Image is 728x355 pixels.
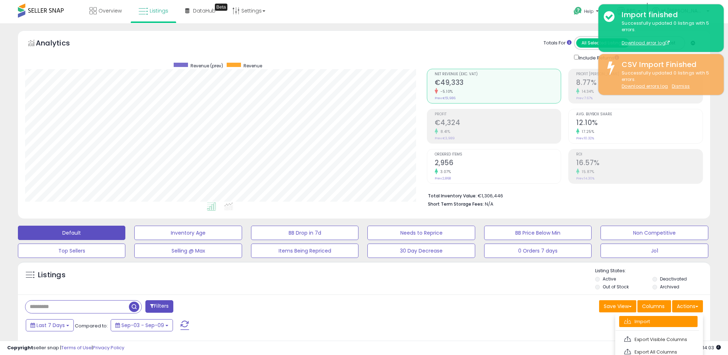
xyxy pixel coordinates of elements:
[619,334,698,345] a: Export Visible Columns
[672,83,690,89] u: Dismiss
[18,226,125,240] button: Default
[435,153,561,157] span: Ordered Items
[544,40,572,47] div: Totals For
[622,83,668,89] a: Download errors log
[435,136,455,140] small: Prev: €3,989
[435,112,561,116] span: Profit
[576,159,703,168] h2: 16.57%
[576,112,703,116] span: Avg. Buybox Share
[36,38,84,50] h5: Analytics
[438,169,451,174] small: 3.07%
[26,319,74,331] button: Last 7 Days
[428,201,484,207] b: Short Term Storage Fees:
[616,70,718,90] div: Successfully updated 0 listings with 5 errors.
[215,4,227,11] div: Tooltip anchor
[660,284,679,290] label: Archived
[98,7,122,14] span: Overview
[134,244,242,258] button: Selling @ Max
[251,244,358,258] button: Items Being Repriced
[601,244,708,258] button: Jo1
[603,284,629,290] label: Out of Stock
[435,78,561,88] h2: €49,333
[603,276,616,282] label: Active
[616,10,718,20] div: Import finished
[75,322,108,329] span: Compared to:
[191,63,223,69] span: Revenue (prev)
[134,226,242,240] button: Inventory Age
[672,300,703,312] button: Actions
[601,226,708,240] button: Non Competitive
[38,270,66,280] h5: Listings
[576,136,594,140] small: Prev: 10.32%
[367,226,475,240] button: Needs to Reprice
[599,300,636,312] button: Save View
[642,303,665,310] span: Columns
[576,119,703,128] h2: 12.10%
[660,276,687,282] label: Deactivated
[428,193,477,199] b: Total Inventory Value:
[484,226,592,240] button: BB Price Below Min
[435,159,561,168] h2: 2,956
[622,40,670,46] a: Download error log
[428,191,698,200] li: €1,306,446
[367,244,475,258] button: 30 Day Decrease
[616,20,718,47] div: Successfully updated 0 listings with 5 errors.
[193,7,216,14] span: DataHub
[579,89,594,94] small: 14.34%
[93,344,124,351] a: Privacy Policy
[111,319,173,331] button: Sep-03 - Sep-09
[569,53,628,62] div: Include Returns
[150,7,168,14] span: Listings
[121,322,164,329] span: Sep-03 - Sep-09
[595,268,710,274] p: Listing States:
[576,72,703,76] span: Profit [PERSON_NAME]
[145,300,173,313] button: Filters
[576,78,703,88] h2: 8.77%
[7,345,124,351] div: seller snap | |
[568,1,606,23] a: Help
[435,119,561,128] h2: €4,324
[251,226,358,240] button: BB Drop in 7d
[7,344,33,351] strong: Copyright
[637,300,671,312] button: Columns
[616,59,718,70] div: CSV Import Finished
[435,176,451,181] small: Prev: 2,868
[584,8,594,14] span: Help
[576,96,593,100] small: Prev: 7.67%
[18,244,125,258] button: Top Sellers
[691,344,721,351] span: 2025-09-17 14:03 GMT
[438,129,450,134] small: 8.41%
[435,96,455,100] small: Prev: €51,986
[619,316,698,327] a: Import
[576,153,703,157] span: ROI
[61,344,92,351] a: Terms of Use
[435,72,561,76] span: Net Revenue (Exc. VAT)
[576,176,594,181] small: Prev: 14.30%
[573,6,582,15] i: Get Help
[485,201,493,207] span: N/A
[484,244,592,258] button: 0 Orders 7 days
[579,169,594,174] small: 15.87%
[244,63,262,69] span: Revenue
[579,129,594,134] small: 17.25%
[438,89,453,94] small: -5.10%
[576,38,630,48] button: All Selected Listings
[37,322,65,329] span: Last 7 Days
